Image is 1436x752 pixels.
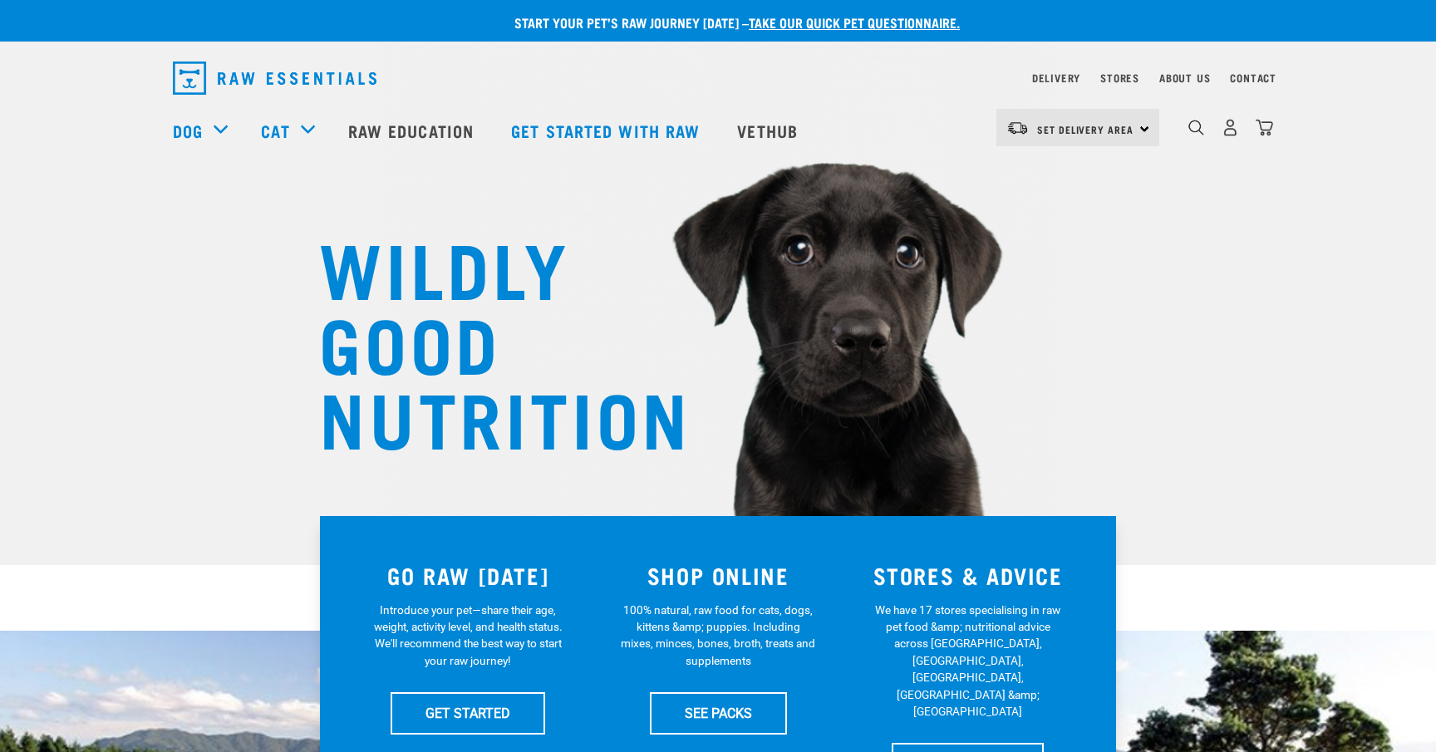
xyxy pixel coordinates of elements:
[853,563,1083,588] h3: STORES & ADVICE
[720,97,819,164] a: Vethub
[391,692,545,734] a: GET STARTED
[371,602,566,670] p: Introduce your pet—share their age, weight, activity level, and health status. We'll recommend th...
[1188,120,1204,135] img: home-icon-1@2x.png
[1100,75,1139,81] a: Stores
[319,229,652,453] h1: WILDLY GOOD NUTRITION
[173,61,376,95] img: Raw Essentials Logo
[353,563,583,588] h3: GO RAW [DATE]
[603,563,834,588] h3: SHOP ONLINE
[261,118,289,143] a: Cat
[1222,119,1239,136] img: user.png
[621,602,816,670] p: 100% natural, raw food for cats, dogs, kittens &amp; puppies. Including mixes, minces, bones, bro...
[650,692,787,734] a: SEE PACKS
[1037,126,1134,132] span: Set Delivery Area
[494,97,720,164] a: Get started with Raw
[160,55,1276,101] nav: dropdown navigation
[173,118,203,143] a: Dog
[1256,119,1273,136] img: home-icon@2x.png
[1006,120,1029,135] img: van-moving.png
[749,18,960,26] a: take our quick pet questionnaire.
[1230,75,1276,81] a: Contact
[1032,75,1080,81] a: Delivery
[870,602,1065,720] p: We have 17 stores specialising in raw pet food &amp; nutritional advice across [GEOGRAPHIC_DATA],...
[332,97,494,164] a: Raw Education
[1159,75,1210,81] a: About Us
